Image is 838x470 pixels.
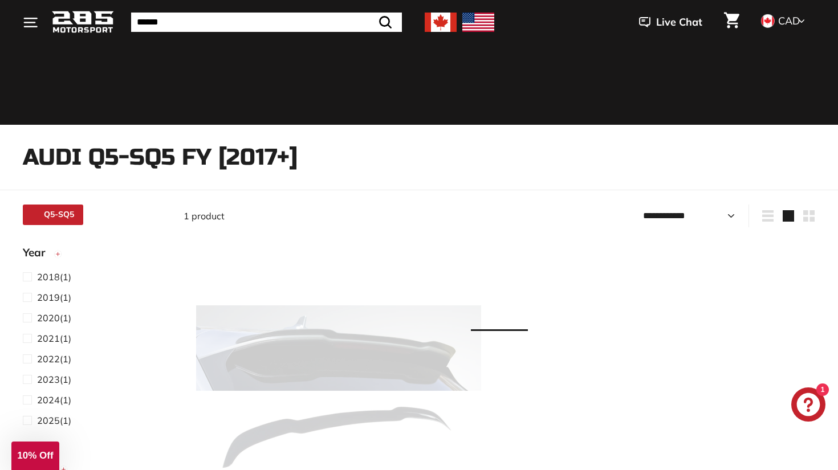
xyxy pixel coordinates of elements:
[51,9,114,36] img: Logo_285_Motorsport_areodynamics_components
[778,14,800,27] span: CAD
[37,311,71,325] span: (1)
[37,291,71,304] span: (1)
[23,205,83,225] a: Q5-SQ5
[37,312,60,324] span: 2020
[23,145,815,170] h1: Audi Q5-SQ5 FY [2017+]
[37,393,71,407] span: (1)
[37,332,71,345] span: (1)
[37,373,71,386] span: (1)
[23,241,165,269] button: Year
[656,15,702,30] span: Live Chat
[37,353,60,365] span: 2022
[624,8,717,36] button: Live Chat
[37,333,60,344] span: 2021
[788,387,829,424] inbox-online-store-chat: Shopify online store chat
[37,394,60,406] span: 2024
[11,442,59,470] div: 10% Off
[37,374,60,385] span: 2023
[37,270,71,284] span: (1)
[717,3,746,42] a: Cart
[23,244,54,261] span: Year
[37,352,71,366] span: (1)
[37,414,71,427] span: (1)
[37,271,60,283] span: 2018
[17,450,53,461] span: 10% Off
[131,13,402,32] input: Search
[184,209,499,223] div: 1 product
[37,415,60,426] span: 2025
[37,292,60,303] span: 2019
